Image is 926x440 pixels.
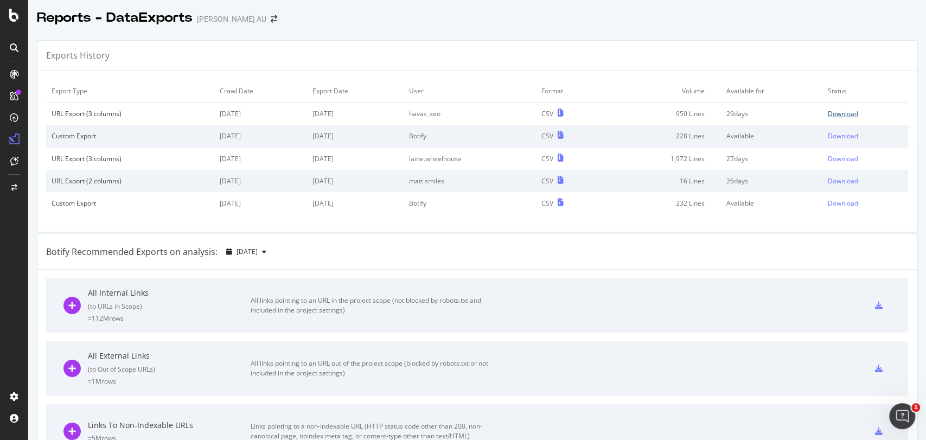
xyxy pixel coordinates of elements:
div: Available [726,131,817,141]
td: 232 Lines [604,192,720,214]
td: [DATE] [214,148,307,170]
td: 29 days [721,103,822,125]
td: Botify [404,192,535,214]
div: Links To Non-Indexable URLs [88,420,251,431]
td: Volume [604,80,720,103]
td: [DATE] [214,125,307,147]
div: CSV [541,131,553,141]
div: Reports - DataExports [37,9,193,27]
td: [DATE] [306,192,404,214]
td: Status [822,80,908,103]
div: Exports History [46,49,110,62]
div: All links pointing to an URL out of the project scope (blocked by robots.txt or not included in t... [251,359,495,378]
div: Download [828,176,858,186]
td: havas_seo [404,103,535,125]
td: [DATE] [214,103,307,125]
div: CSV [541,154,553,163]
div: All links pointing to an URL in the project scope (not blocked by robots.txt and included in the ... [251,296,495,315]
a: Download [828,109,903,118]
button: [DATE] [222,243,271,260]
td: [DATE] [306,103,404,125]
td: Format [536,80,605,103]
td: [DATE] [306,148,404,170]
td: 27 days [721,148,822,170]
div: csv-export [875,302,883,309]
div: Download [828,109,858,118]
div: CSV [541,109,553,118]
div: All External Links [88,350,251,361]
div: Botify Recommended Exports on analysis: [46,246,218,258]
div: Custom Export [52,199,209,208]
a: Download [828,199,903,208]
div: csv-export [875,365,883,372]
div: All Internal Links [88,288,251,298]
td: 16 Lines [604,170,720,192]
td: Export Type [46,80,214,103]
div: arrow-right-arrow-left [271,15,277,23]
span: 2025 Sep. 21st [237,247,258,256]
div: ( to Out of Scope URLs ) [88,365,251,374]
td: 1,972 Lines [604,148,720,170]
div: URL Export (2 columns) [52,176,209,186]
td: 228 Lines [604,125,720,147]
td: matt.smiles [404,170,535,192]
iframe: Intercom live chat [889,403,915,429]
div: [PERSON_NAME] AU [197,14,266,24]
a: Download [828,131,903,141]
td: laine.wheelhouse [404,148,535,170]
div: CSV [541,176,553,186]
td: Crawl Date [214,80,307,103]
a: Download [828,176,903,186]
td: [DATE] [306,125,404,147]
td: 950 Lines [604,103,720,125]
td: [DATE] [214,192,307,214]
div: Available [726,199,817,208]
div: = 112M rows [88,314,251,323]
td: [DATE] [214,170,307,192]
div: Download [828,199,858,208]
td: [DATE] [306,170,404,192]
div: csv-export [875,428,883,435]
div: CSV [541,199,553,208]
a: Download [828,154,903,163]
div: Download [828,154,858,163]
div: URL Export (3 columns) [52,154,209,163]
div: = 1M rows [88,377,251,386]
div: URL Export (3 columns) [52,109,209,118]
td: 26 days [721,170,822,192]
div: Custom Export [52,131,209,141]
div: ( to URLs in Scope ) [88,302,251,311]
div: Download [828,131,858,141]
td: Export Date [306,80,404,103]
td: Available for [721,80,822,103]
td: User [404,80,535,103]
td: Botify [404,125,535,147]
span: 1 [911,403,920,412]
